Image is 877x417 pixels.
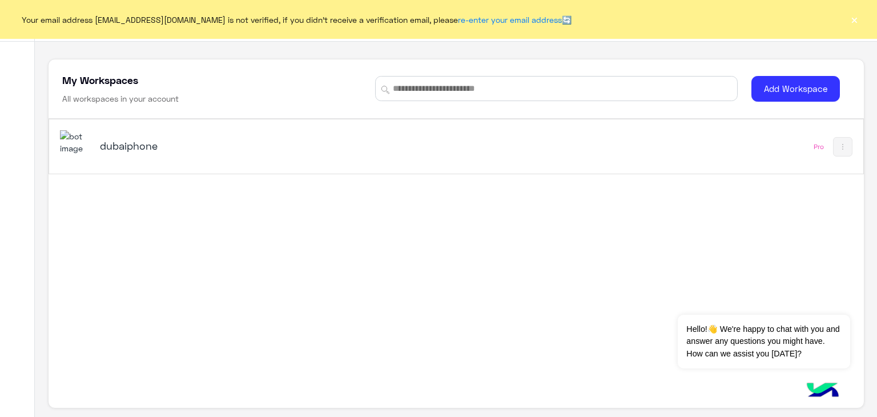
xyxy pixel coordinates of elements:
span: Hello!👋 We're happy to chat with you and answer any questions you might have. How can we assist y... [678,315,850,368]
img: hulul-logo.png [803,371,843,411]
div: Pro [814,142,824,151]
h5: dubaiphone [100,139,385,153]
button: Add Workspace [751,76,840,102]
h5: My Workspaces [62,73,138,87]
button: × [848,14,860,25]
span: Your email address [EMAIL_ADDRESS][DOMAIN_NAME] is not verified, if you didn't receive a verifica... [22,14,572,26]
a: re-enter your email address [458,15,562,25]
h6: All workspaces in your account [62,93,179,105]
img: 1403182699927242 [60,130,91,155]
